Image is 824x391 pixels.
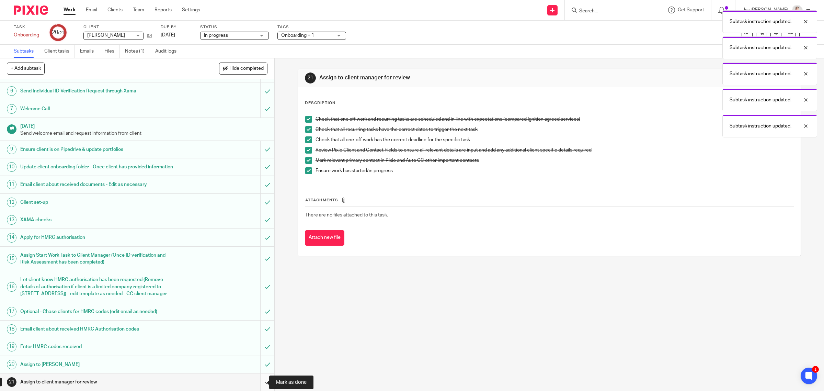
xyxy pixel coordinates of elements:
[20,144,176,155] h1: Ensure client is on Pipedrive & update portfolios
[14,32,41,38] div: Onboarding
[7,145,16,154] div: 9
[20,86,176,96] h1: Send Individual ID Verification Request through Xama
[7,86,16,96] div: 6
[20,104,176,114] h1: Welcome Call
[44,45,75,58] a: Client tasks
[305,230,344,246] button: Attach new file
[7,198,16,207] div: 12
[80,45,99,58] a: Emails
[812,366,819,373] div: 1
[20,306,176,317] h1: Optional - Chase clients for HMRC codes (edit email as needed)
[64,7,76,13] a: Work
[20,179,176,190] h1: Email client about received documents - Edit as necessary
[305,198,338,202] span: Attachments
[154,7,172,13] a: Reports
[133,7,144,13] a: Team
[7,342,16,351] div: 19
[7,377,16,387] div: 21
[20,197,176,208] h1: Client set-up
[107,7,123,13] a: Clients
[316,157,794,164] p: Mark relevant primary contact in Pixie and Auto CC other important contacts
[83,24,152,30] label: Client
[219,63,267,74] button: Hide completed
[229,66,264,71] span: Hide completed
[182,7,200,13] a: Settings
[305,100,335,106] p: Description
[7,63,45,74] button: + Add subtask
[104,45,120,58] a: Files
[87,33,125,38] span: [PERSON_NAME]
[20,130,267,137] p: Send welcome email and request information from client
[7,233,16,243] div: 14
[204,33,228,38] span: In progress
[155,45,182,58] a: Audit logs
[86,7,97,13] a: Email
[20,342,176,352] h1: Enter HMRC codes received
[200,24,269,30] label: Status
[7,162,16,172] div: 10
[161,33,175,37] span: [DATE]
[316,147,794,154] p: Review Pixie Client and Contact Fields to ensure all relevant details are input and add any addit...
[161,24,192,30] label: Due by
[20,121,267,130] h1: [DATE]
[277,24,346,30] label: Tags
[730,44,791,51] p: Subtask instruction updated.
[730,18,791,25] p: Subtask instruction updated.
[730,97,791,103] p: Subtask instruction updated.
[319,74,564,81] h1: Assign to client manager for review
[20,377,176,387] h1: Assign to client manager for review
[792,5,803,16] img: 48292-0008-compressed%20square.jpg
[20,162,176,172] h1: Update client onboarding folder - Once client has provided information
[730,70,791,77] p: Subtask instruction updated.
[7,180,16,189] div: 11
[14,24,41,30] label: Task
[58,31,64,35] small: /21
[7,215,16,225] div: 13
[316,167,794,174] p: Ensure work has started/in progress
[14,45,39,58] a: Subtasks
[281,33,314,38] span: Onboarding + 1
[730,123,791,130] p: Subtask instruction updated.
[305,72,316,83] div: 21
[20,232,176,243] h1: Apply for HMRC authorisation
[316,116,794,123] p: Check that one off work and recurring tasks are scheduled and in line with expectations (compared...
[125,45,150,58] a: Notes (1)
[7,104,16,114] div: 7
[7,282,16,292] div: 16
[316,126,794,133] p: Check that all recurring tasks have the correct dates to trigger the next task
[7,307,16,316] div: 17
[20,359,176,370] h1: Assign to [PERSON_NAME]
[52,29,64,36] div: 20
[305,213,388,217] span: There are no files attached to this task.
[316,136,794,143] p: Check that all one-off work has the correct deadline for the specific task
[20,250,176,268] h1: Assign Start Work Task to Client Manager (Once ID verification and Risk Assessment has been compl...
[20,275,176,299] h1: Let client know HMRC authorisation has been requested (Remove details of authorisation if client ...
[7,360,16,369] div: 20
[7,324,16,334] div: 18
[20,215,176,225] h1: XAMA checks
[7,254,16,264] div: 15
[20,324,176,334] h1: Email client about received HMRC Authorisation codes
[14,5,48,15] img: Pixie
